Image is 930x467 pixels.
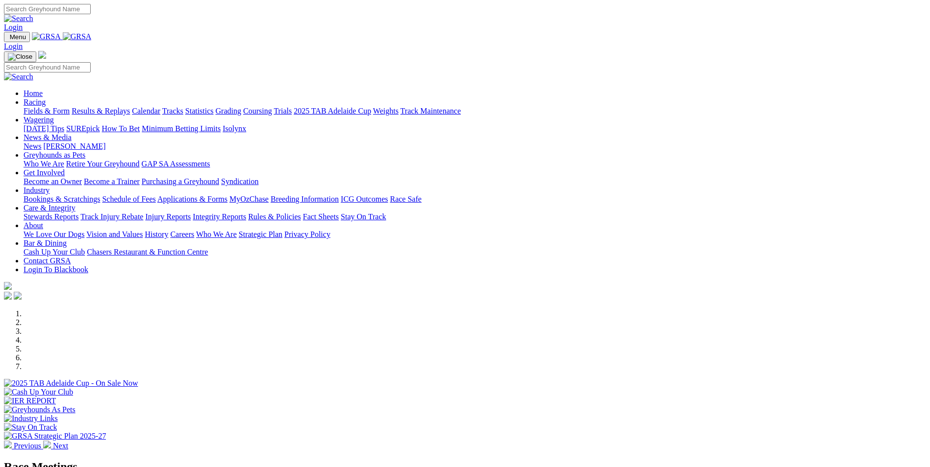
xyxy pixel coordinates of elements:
[4,423,57,432] img: Stay On Track
[43,442,68,450] a: Next
[24,239,67,247] a: Bar & Dining
[157,195,227,203] a: Applications & Forms
[24,124,64,133] a: [DATE] Tips
[243,107,272,115] a: Coursing
[401,107,461,115] a: Track Maintenance
[24,248,926,257] div: Bar & Dining
[142,177,219,186] a: Purchasing a Greyhound
[4,292,12,300] img: facebook.svg
[284,230,330,238] a: Privacy Policy
[4,72,33,81] img: Search
[132,107,160,115] a: Calendar
[4,62,91,72] input: Search
[4,32,30,42] button: Toggle navigation
[4,14,33,23] img: Search
[43,142,105,150] a: [PERSON_NAME]
[24,107,926,116] div: Racing
[145,212,191,221] a: Injury Reports
[24,257,71,265] a: Contact GRSA
[24,204,75,212] a: Care & Integrity
[4,388,73,397] img: Cash Up Your Club
[14,442,41,450] span: Previous
[248,212,301,221] a: Rules & Policies
[341,212,386,221] a: Stay On Track
[24,142,41,150] a: News
[8,53,32,61] img: Close
[4,379,138,388] img: 2025 TAB Adelaide Cup - On Sale Now
[341,195,388,203] a: ICG Outcomes
[271,195,339,203] a: Breeding Information
[4,4,91,14] input: Search
[32,32,61,41] img: GRSA
[102,124,140,133] a: How To Bet
[24,160,926,168] div: Greyhounds as Pets
[4,405,75,414] img: Greyhounds As Pets
[87,248,208,256] a: Chasers Restaurant & Function Centre
[4,414,58,423] img: Industry Links
[14,292,22,300] img: twitter.svg
[4,441,12,448] img: chevron-left-pager-white.svg
[24,142,926,151] div: News & Media
[4,42,23,50] a: Login
[4,282,12,290] img: logo-grsa-white.png
[86,230,143,238] a: Vision and Values
[4,397,56,405] img: IER REPORT
[24,212,926,221] div: Care & Integrity
[4,23,23,31] a: Login
[185,107,214,115] a: Statistics
[66,160,140,168] a: Retire Your Greyhound
[24,212,78,221] a: Stewards Reports
[43,441,51,448] img: chevron-right-pager-white.svg
[4,442,43,450] a: Previous
[24,177,926,186] div: Get Involved
[193,212,246,221] a: Integrity Reports
[63,32,92,41] img: GRSA
[216,107,241,115] a: Grading
[24,230,926,239] div: About
[170,230,194,238] a: Careers
[4,51,36,62] button: Toggle navigation
[196,230,237,238] a: Who We Are
[24,116,54,124] a: Wagering
[24,160,64,168] a: Who We Are
[53,442,68,450] span: Next
[221,177,258,186] a: Syndication
[24,168,65,177] a: Get Involved
[80,212,143,221] a: Track Injury Rebate
[24,265,88,274] a: Login To Blackbook
[239,230,282,238] a: Strategic Plan
[24,177,82,186] a: Become an Owner
[24,89,43,97] a: Home
[4,432,106,441] img: GRSA Strategic Plan 2025-27
[24,133,72,141] a: News & Media
[72,107,130,115] a: Results & Replays
[294,107,371,115] a: 2025 TAB Adelaide Cup
[24,98,46,106] a: Racing
[223,124,246,133] a: Isolynx
[10,33,26,41] span: Menu
[145,230,168,238] a: History
[390,195,421,203] a: Race Safe
[229,195,269,203] a: MyOzChase
[24,107,70,115] a: Fields & Form
[24,151,85,159] a: Greyhounds as Pets
[66,124,100,133] a: SUREpick
[24,186,50,194] a: Industry
[24,195,926,204] div: Industry
[38,51,46,59] img: logo-grsa-white.png
[373,107,399,115] a: Weights
[24,230,84,238] a: We Love Our Dogs
[24,221,43,230] a: About
[84,177,140,186] a: Become a Trainer
[102,195,155,203] a: Schedule of Fees
[24,195,100,203] a: Bookings & Scratchings
[24,248,85,256] a: Cash Up Your Club
[142,124,221,133] a: Minimum Betting Limits
[162,107,183,115] a: Tracks
[24,124,926,133] div: Wagering
[303,212,339,221] a: Fact Sheets
[142,160,210,168] a: GAP SA Assessments
[274,107,292,115] a: Trials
